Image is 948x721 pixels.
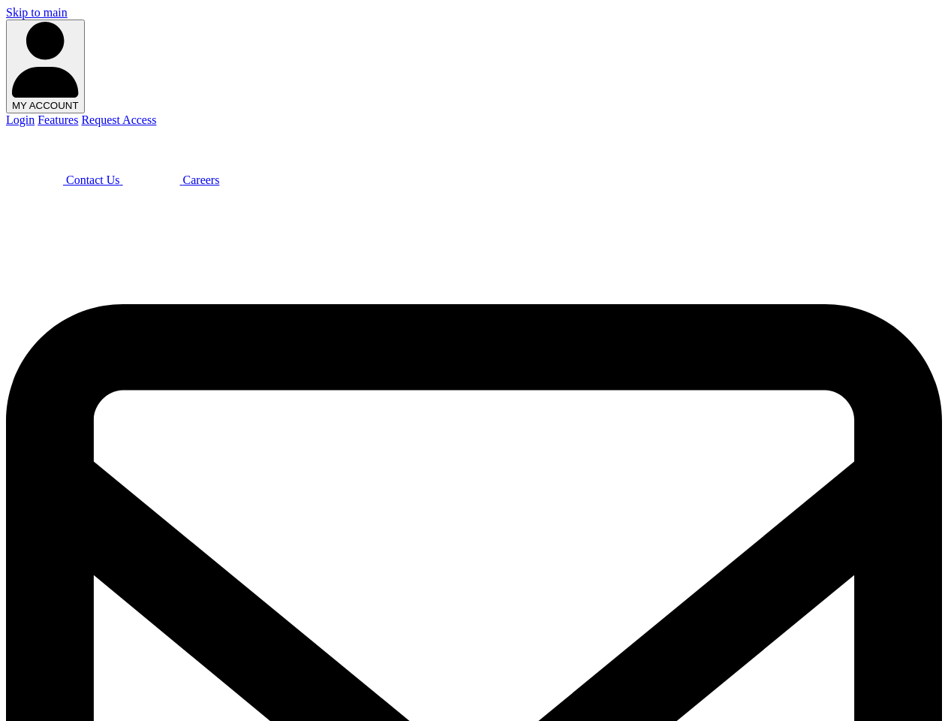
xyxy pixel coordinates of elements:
span: Contact Us [66,173,120,186]
span: Careers [183,173,220,186]
a: Contact Us [6,173,123,186]
img: Beacon Funding Careers [123,127,180,184]
a: Skip to main [6,6,68,19]
button: MY ACCOUNT [6,20,85,113]
img: Beacon Funding chat [6,127,63,184]
a: Features [38,113,78,126]
a: Request Access [81,113,156,126]
a: Careers [123,173,220,186]
a: Login [6,113,35,126]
